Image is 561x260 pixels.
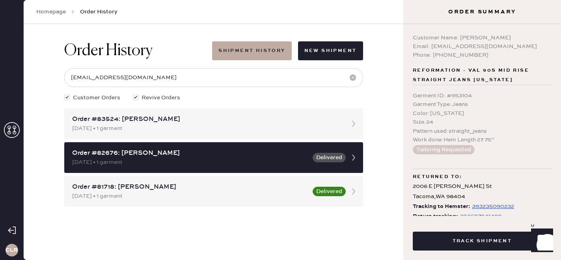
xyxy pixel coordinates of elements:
a: 393607841498 [458,212,501,221]
div: [DATE] • 1 garment [72,124,341,133]
div: https://www.fedex.com/apps/fedextrack/?tracknumbers=393607841498&cntry_code=US [460,212,501,221]
span: Returned to: [413,172,462,182]
span: Customer Orders [73,93,120,102]
span: Reformation - Val 90s Mid Rise Straight Jeans [US_STATE] [413,66,552,85]
button: New Shipment [298,41,363,60]
a: Track Shipment [413,237,552,244]
div: Work done : Hem Length 27.75” [413,136,552,144]
div: 2006 E [PERSON_NAME] St Tacoma , WA 98404 [413,182,552,201]
a: 393235090232 [470,202,514,212]
div: Size : 24 [413,118,552,126]
a: Homepage [36,8,66,16]
button: Shipment History [212,41,291,60]
div: Phone: [PHONE_NUMBER] [413,51,552,59]
div: Order #83524: [PERSON_NAME] [72,115,341,124]
div: Email: [EMAIL_ADDRESS][DOMAIN_NAME] [413,42,552,51]
iframe: Front Chat [524,225,557,258]
span: Tracking to Hemster: [413,202,470,212]
div: Garment Type : Jeans [413,100,552,109]
div: Color : [US_STATE] [413,109,552,118]
div: https://www.fedex.com/apps/fedextrack/?tracknumbers=393235090232&cntry_code=US [472,202,514,211]
div: Order #81718: [PERSON_NAME] [72,182,308,192]
button: Delivered [313,187,346,196]
div: Garment ID : # 953104 [413,91,552,100]
span: Order History [80,8,117,16]
button: Tailoring Requested [413,145,475,154]
div: Pattern used : straight_jeans [413,127,552,136]
button: Delivered [313,153,346,162]
h3: Order Summary [403,8,561,16]
h3: CLR [6,247,18,253]
div: Order #82676: [PERSON_NAME] [72,149,308,158]
div: [DATE] • 1 garment [72,192,308,201]
input: Search by order number, customer name, email or phone number [64,68,363,87]
div: [DATE] • 1 garment [72,158,308,167]
button: Track Shipment [413,232,552,251]
span: Return tracking: [413,212,458,221]
span: Revive Orders [142,93,180,102]
h1: Order History [64,41,153,60]
div: Customer Name: [PERSON_NAME] [413,33,552,42]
